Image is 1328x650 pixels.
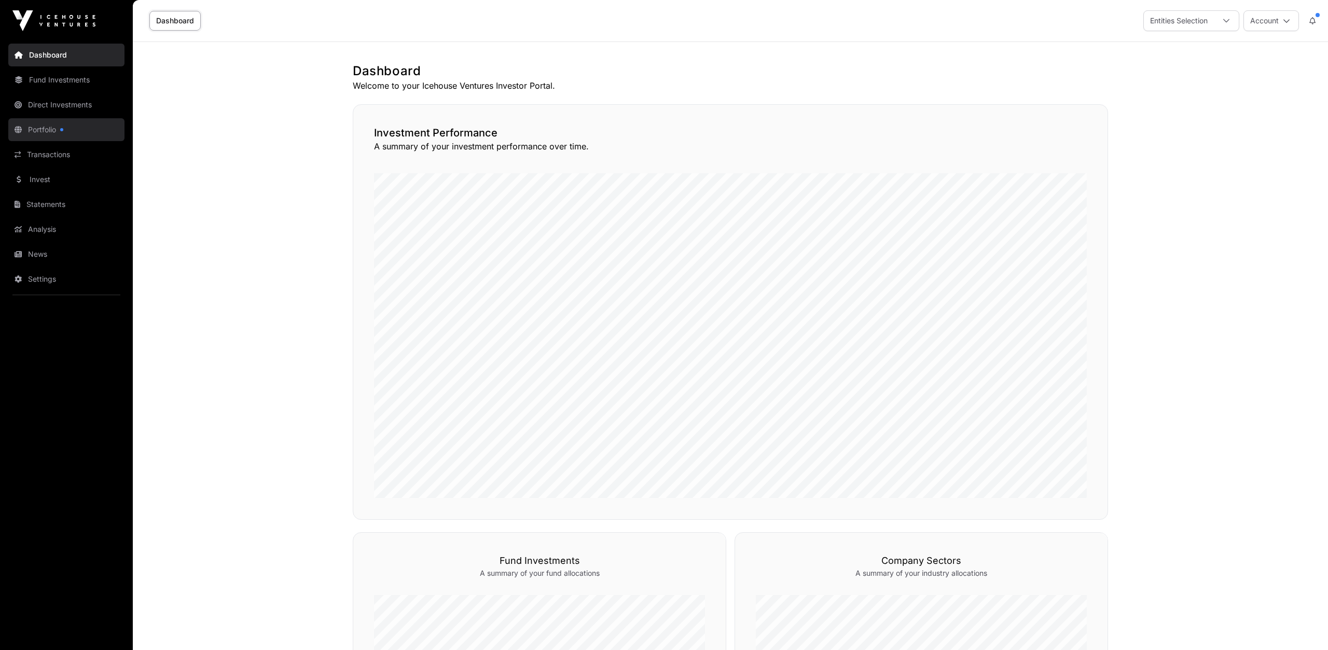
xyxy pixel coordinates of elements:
a: Portfolio [8,118,125,141]
a: Transactions [8,143,125,166]
p: Welcome to your Icehouse Ventures Investor Portal. [353,79,1108,92]
a: Fund Investments [8,68,125,91]
a: Statements [8,193,125,216]
h2: Investment Performance [374,126,1087,140]
h1: Dashboard [353,63,1108,79]
p: A summary of your investment performance over time. [374,140,1087,153]
div: Entities Selection [1144,11,1214,31]
a: Direct Investments [8,93,125,116]
a: Invest [8,168,125,191]
p: A summary of your industry allocations [756,568,1087,578]
h3: Company Sectors [756,554,1087,568]
p: A summary of your fund allocations [374,568,705,578]
a: News [8,243,125,266]
button: Account [1243,10,1299,31]
a: Dashboard [8,44,125,66]
h3: Fund Investments [374,554,705,568]
a: Settings [8,268,125,291]
iframe: Chat Widget [1276,600,1328,650]
a: Analysis [8,218,125,241]
a: Dashboard [149,11,201,31]
img: Icehouse Ventures Logo [12,10,95,31]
